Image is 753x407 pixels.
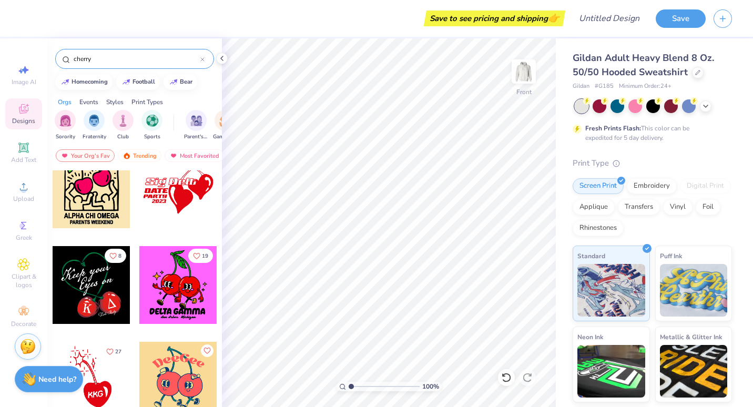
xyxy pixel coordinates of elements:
[106,97,124,107] div: Styles
[548,12,559,24] span: 👉
[83,110,106,141] button: filter button
[164,74,197,90] button: bear
[219,115,231,127] img: Game Day Image
[59,115,72,127] img: Sorority Image
[426,11,563,26] div: Save to see pricing and shipping
[55,74,113,90] button: homecoming
[184,133,208,141] span: Parent's Weekend
[144,133,160,141] span: Sports
[516,87,532,97] div: Front
[184,110,208,141] button: filter button
[660,345,728,398] img: Metallic & Glitter Ink
[663,199,693,215] div: Vinyl
[13,195,34,203] span: Upload
[585,124,641,133] strong: Fresh Prints Flash:
[660,264,728,317] img: Puff Ink
[11,156,36,164] span: Add Text
[5,272,42,289] span: Clipart & logos
[113,110,134,141] div: filter for Club
[116,74,160,90] button: football
[12,117,35,125] span: Designs
[123,152,131,159] img: trending.gif
[55,110,76,141] button: filter button
[16,233,32,242] span: Greek
[101,344,126,359] button: Like
[184,110,208,141] div: filter for Parent's Weekend
[83,133,106,141] span: Fraternity
[573,157,732,169] div: Print Type
[656,9,706,28] button: Save
[585,124,715,143] div: This color can be expedited for 5 day delivery.
[573,220,624,236] div: Rhinestones
[141,110,162,141] div: filter for Sports
[79,97,98,107] div: Events
[571,8,648,29] input: Untitled Design
[577,264,645,317] img: Standard
[141,110,162,141] button: filter button
[122,79,130,85] img: trend_line.gif
[165,149,224,162] div: Most Favorited
[56,149,115,162] div: Your Org's Fav
[58,97,72,107] div: Orgs
[213,110,237,141] button: filter button
[573,52,714,78] span: Gildan Adult Heavy Blend 8 Oz. 50/50 Hooded Sweatshirt
[201,344,213,357] button: Like
[169,152,178,159] img: most_fav.gif
[573,199,615,215] div: Applique
[213,110,237,141] div: filter for Game Day
[60,152,69,159] img: most_fav.gif
[180,79,192,85] div: bear
[117,133,129,141] span: Club
[627,178,677,194] div: Embroidery
[513,61,534,82] img: Front
[696,199,720,215] div: Foil
[577,345,645,398] img: Neon Ink
[133,79,155,85] div: football
[618,199,660,215] div: Transfers
[115,349,121,354] span: 27
[105,249,126,263] button: Like
[573,178,624,194] div: Screen Print
[202,253,208,259] span: 19
[619,82,671,91] span: Minimum Order: 24 +
[113,110,134,141] button: filter button
[56,133,75,141] span: Sorority
[83,110,106,141] div: filter for Fraternity
[118,253,121,259] span: 8
[55,110,76,141] div: filter for Sorority
[573,82,589,91] span: Gildan
[61,79,69,85] img: trend_line.gif
[169,79,178,85] img: trend_line.gif
[72,79,108,85] div: homecoming
[577,331,603,342] span: Neon Ink
[11,320,36,328] span: Decorate
[188,249,213,263] button: Like
[660,250,682,261] span: Puff Ink
[680,178,731,194] div: Digital Print
[117,115,129,127] img: Club Image
[577,250,605,261] span: Standard
[146,115,158,127] img: Sports Image
[73,54,200,64] input: Try "Alpha"
[38,374,76,384] strong: Need help?
[12,78,36,86] span: Image AI
[190,115,202,127] img: Parent's Weekend Image
[131,97,163,107] div: Print Types
[660,331,722,342] span: Metallic & Glitter Ink
[422,382,439,391] span: 100 %
[88,115,100,127] img: Fraternity Image
[595,82,614,91] span: # G185
[118,149,161,162] div: Trending
[213,133,237,141] span: Game Day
